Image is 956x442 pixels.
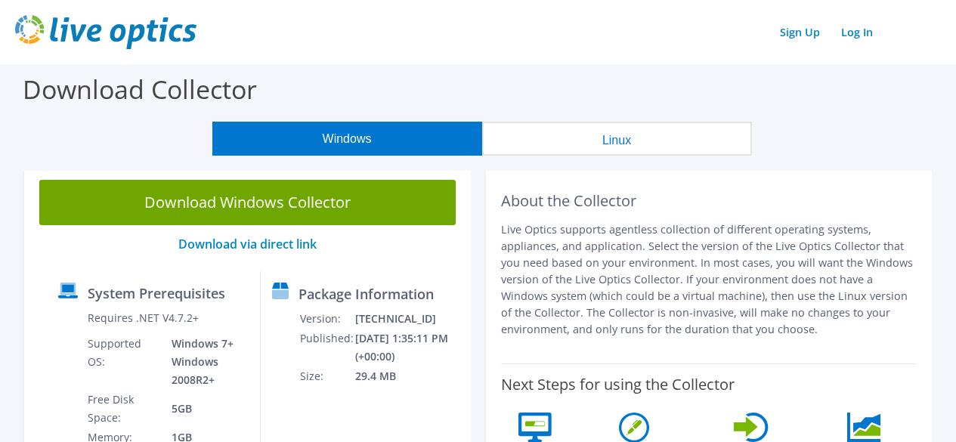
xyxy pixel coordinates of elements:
button: Windows [212,122,482,156]
label: Requires .NET V4.7.2+ [88,311,199,326]
td: Published: [299,329,354,366]
td: Windows 7+ Windows 2008R2+ [160,334,248,390]
a: Sign Up [772,21,828,43]
td: Size: [299,366,354,386]
label: Download Collector [23,72,257,107]
td: Free Disk Space: [87,390,160,428]
button: Linux [482,122,752,156]
td: Version: [299,309,354,329]
td: [DATE] 1:35:11 PM (+00:00) [354,329,464,366]
p: Live Optics supports agentless collection of different operating systems, appliances, and applica... [501,221,917,338]
a: Log In [834,21,880,43]
label: Package Information [299,286,434,301]
label: System Prerequisites [88,286,225,301]
h2: About the Collector [501,192,917,210]
td: 29.4 MB [354,366,464,386]
a: Download Windows Collector [39,180,456,225]
img: live_optics_svg.svg [15,15,196,49]
td: 5GB [160,390,248,428]
td: [TECHNICAL_ID] [354,309,464,329]
a: Download via direct link [178,236,317,252]
label: Next Steps for using the Collector [501,376,735,394]
td: Supported OS: [87,334,160,390]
